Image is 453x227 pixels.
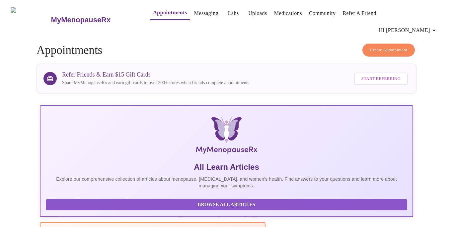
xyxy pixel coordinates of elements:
[248,9,267,18] a: Uploads
[153,8,187,17] a: Appointments
[352,69,410,88] a: Start Referring
[309,9,336,18] a: Community
[62,71,249,78] h3: Refer Friends & Earn $15 Gift Cards
[354,73,408,85] button: Start Referring
[223,7,244,20] button: Labs
[370,46,407,54] span: Create Appointment
[37,44,416,57] h4: Appointments
[306,7,339,20] button: Community
[11,7,50,32] img: MyMenopauseRx Logo
[52,201,401,209] span: Browse All Articles
[50,8,137,32] a: MyMenopauseRx
[191,7,221,20] button: Messaging
[102,116,351,156] img: MyMenopauseRx Logo
[46,176,407,189] p: Explore our comprehensive collection of articles about menopause, [MEDICAL_DATA], and women's hea...
[62,80,249,86] p: Share MyMenopauseRx and earn gift cards to over 200+ stores when friends complete appointments
[274,9,302,18] a: Medications
[46,162,407,172] h5: All Learn Articles
[376,24,441,37] button: Hi [PERSON_NAME]
[361,75,401,83] span: Start Referring
[342,9,376,18] a: Refer a Friend
[46,199,407,211] button: Browse All Articles
[46,201,409,207] a: Browse All Articles
[150,6,189,20] button: Appointments
[340,7,379,20] button: Refer a Friend
[246,7,270,20] button: Uploads
[194,9,218,18] a: Messaging
[271,7,305,20] button: Medications
[362,44,415,57] button: Create Appointment
[228,9,239,18] a: Labs
[51,16,111,24] h3: MyMenopauseRx
[379,26,438,35] span: Hi [PERSON_NAME]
